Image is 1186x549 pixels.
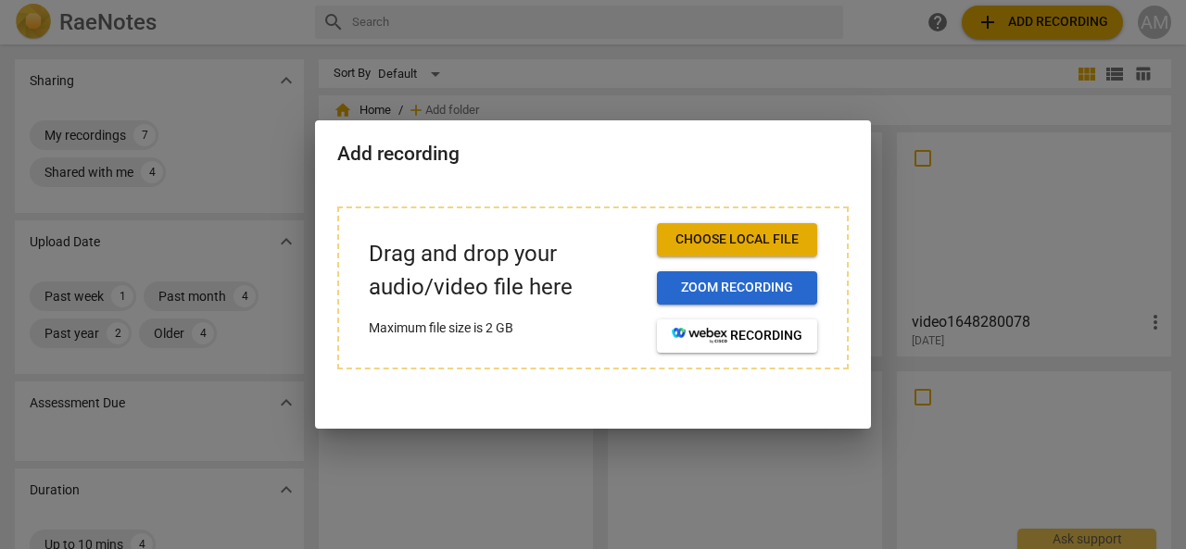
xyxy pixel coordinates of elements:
span: Choose local file [672,231,802,249]
p: Drag and drop your audio/video file here [369,238,642,303]
span: recording [672,327,802,345]
button: Choose local file [657,223,817,256]
p: Maximum file size is 2 GB [369,318,642,338]
h2: Add recording [337,143,849,166]
button: recording [657,319,817,353]
span: Zoom recording [672,279,802,297]
button: Zoom recording [657,271,817,305]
